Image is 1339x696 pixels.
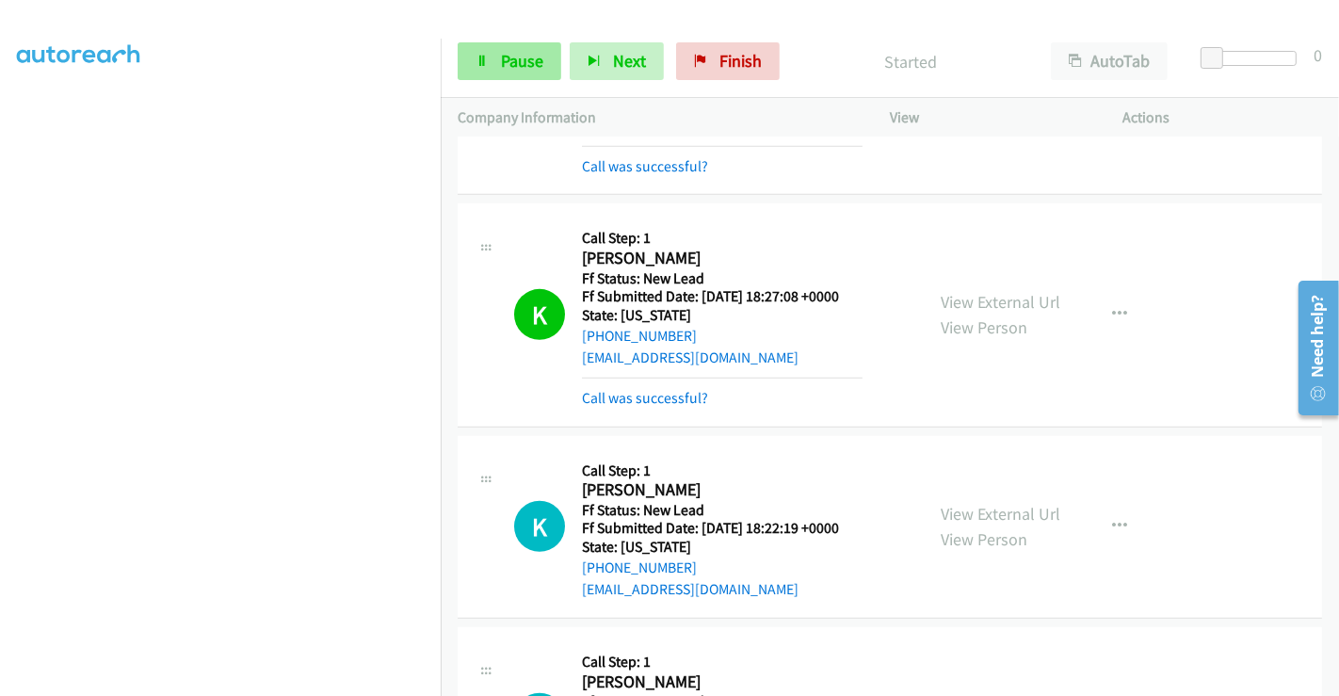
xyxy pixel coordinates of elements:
h5: Ff Status: New Lead [582,501,839,520]
h5: State: [US_STATE] [582,538,839,557]
a: View External Url [941,291,1060,313]
iframe: Resource Center [1285,273,1339,423]
a: [EMAIL_ADDRESS][DOMAIN_NAME] [582,580,799,598]
h5: Call Step: 1 [582,461,839,480]
h2: [PERSON_NAME] [582,248,863,269]
h2: [PERSON_NAME] [582,672,839,693]
a: Call was successful? [582,389,708,407]
a: View Person [941,316,1027,338]
div: Delay between calls (in seconds) [1210,51,1297,66]
p: View [890,106,1089,129]
a: View External Url [941,503,1060,525]
button: Next [570,42,664,80]
a: [EMAIL_ADDRESS][DOMAIN_NAME] [582,348,799,366]
span: Next [613,50,646,72]
p: Started [805,49,1017,74]
h5: Ff Submitted Date: [DATE] 18:27:08 +0000 [582,287,863,306]
h5: State: [US_STATE] [582,306,863,325]
p: Actions [1123,106,1323,129]
span: Pause [501,50,543,72]
p: Company Information [458,106,856,129]
div: 0 [1314,42,1322,68]
a: View Person [941,528,1027,550]
a: Call was successful? [582,157,708,175]
a: Pause [458,42,561,80]
div: The call is yet to be attempted [514,501,565,552]
h5: Call Step: 1 [582,229,863,248]
span: Finish [719,50,762,72]
a: [PHONE_NUMBER] [582,558,697,576]
h5: Call Step: 1 [582,653,839,672]
h2: [PERSON_NAME] [582,479,839,501]
a: Finish [676,42,780,80]
a: [PHONE_NUMBER] [582,327,697,345]
h5: Ff Status: New Lead [582,269,863,288]
h1: K [514,501,565,552]
button: AutoTab [1051,42,1168,80]
h5: Ff Submitted Date: [DATE] 18:22:19 +0000 [582,519,839,538]
h1: K [514,289,565,340]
